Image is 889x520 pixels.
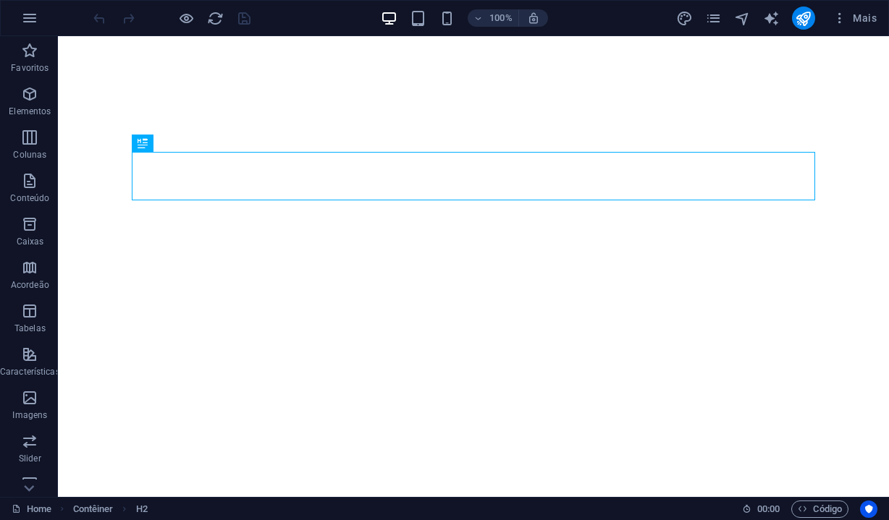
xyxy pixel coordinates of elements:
p: Acordeão [11,279,49,291]
i: Navegador [734,10,751,27]
button: text_generator [763,9,780,27]
span: Clique para selecionar. Clique duas vezes para editar [73,500,114,518]
button: Usercentrics [860,500,877,518]
button: publish [792,7,815,30]
p: Slider [19,453,41,464]
button: pages [705,9,722,27]
i: Design (Ctrl+Alt+Y) [676,10,693,27]
p: Colunas [13,149,46,161]
i: Ao redimensionar, ajusta automaticamente o nível de zoom para caber no dispositivo escolhido. [527,12,540,25]
h6: Tempo de sessão [742,500,780,518]
p: Tabelas [14,323,46,334]
button: Clique aqui para sair do modo de visualização e continuar editando [177,9,195,27]
i: Publicar [795,10,812,27]
i: Recarregar página [207,10,224,27]
span: 00 00 [757,500,780,518]
p: Imagens [12,409,47,421]
button: Mais [827,7,882,30]
i: Páginas (Ctrl+Alt+S) [705,10,722,27]
button: design [676,9,694,27]
span: : [767,503,770,514]
span: Clique para selecionar. Clique duas vezes para editar [136,500,148,518]
p: Elementos [9,106,51,117]
span: Código [798,500,842,518]
a: Clique para cancelar a seleção. Clique duas vezes para abrir as Páginas [12,500,51,518]
button: reload [206,9,224,27]
i: AI Writer [763,10,780,27]
span: Mais [833,11,877,25]
button: Código [791,500,848,518]
p: Caixas [17,236,44,247]
button: navigator [734,9,751,27]
p: Conteúdo [10,192,49,204]
p: Favoritos [11,62,49,74]
nav: breadcrumb [73,500,148,518]
h6: 100% [489,9,513,27]
button: 100% [468,9,519,27]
